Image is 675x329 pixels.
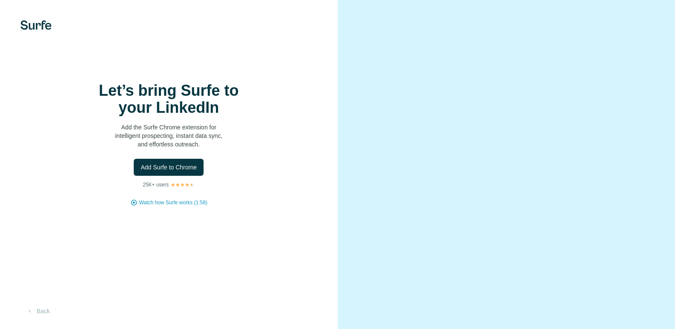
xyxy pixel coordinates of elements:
p: Add the Surfe Chrome extension for intelligent prospecting, instant data sync, and effortless out... [83,123,254,149]
button: Watch how Surfe works (1:58) [139,199,207,206]
button: Back [20,303,56,319]
img: Surfe's logo [20,20,52,30]
h1: Let’s bring Surfe to your LinkedIn [83,82,254,116]
button: Add Surfe to Chrome [134,159,204,176]
span: Add Surfe to Chrome [141,163,197,172]
p: 25K+ users [143,181,169,189]
img: Rating Stars [170,182,195,187]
